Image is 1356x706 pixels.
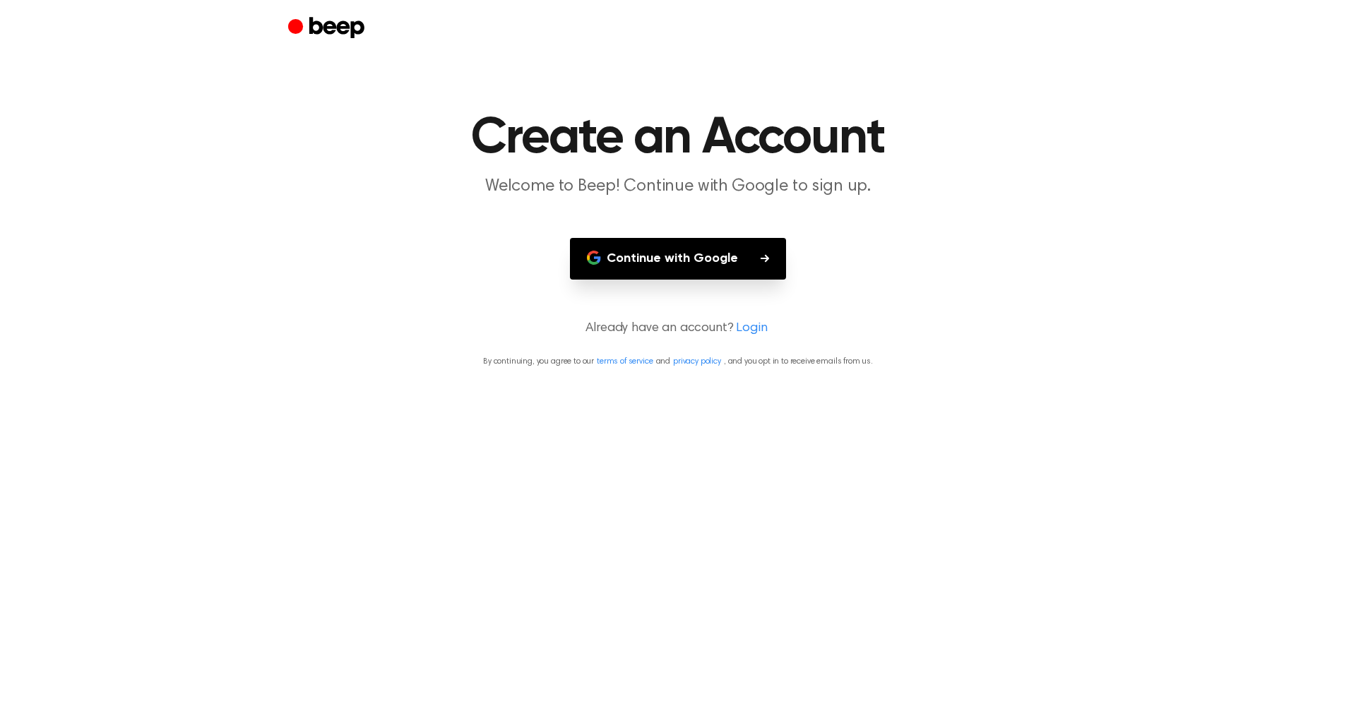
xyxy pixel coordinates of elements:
h1: Create an Account [316,113,1040,164]
p: Already have an account? [17,319,1339,338]
p: Welcome to Beep! Continue with Google to sign up. [407,175,949,198]
a: Beep [288,15,368,42]
button: Continue with Google [570,238,786,280]
a: terms of service [597,357,653,366]
a: privacy policy [673,357,721,366]
a: Login [736,319,767,338]
p: By continuing, you agree to our and , and you opt in to receive emails from us. [17,355,1339,368]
